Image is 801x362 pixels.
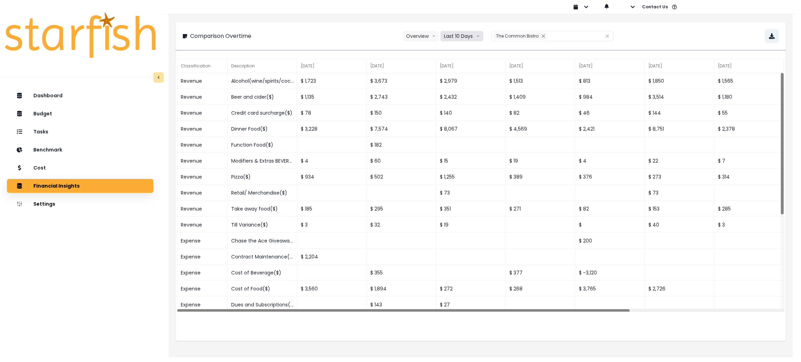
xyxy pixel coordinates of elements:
[177,153,228,169] div: Revenue
[367,217,436,233] div: $ 32
[297,59,367,73] div: [DATE]
[436,121,506,137] div: $ 8,067
[297,169,367,185] div: $ 934
[506,201,575,217] div: $ 271
[367,265,436,281] div: $ 355
[714,217,784,233] div: $ 3
[7,179,153,193] button: Financial Insights
[177,201,228,217] div: Revenue
[33,111,52,117] p: Budget
[177,169,228,185] div: Revenue
[436,89,506,105] div: $ 2,432
[177,105,228,121] div: Revenue
[403,31,439,41] button: Overviewarrow down line
[476,33,480,40] svg: arrow down line
[575,73,645,89] div: $ 813
[367,137,436,153] div: $ 182
[177,137,228,153] div: Revenue
[297,105,367,121] div: $ 78
[645,153,714,169] div: $ 22
[432,33,436,40] svg: arrow down line
[605,33,609,40] button: Clear
[540,33,547,40] button: Remove
[177,185,228,201] div: Revenue
[177,265,228,281] div: Expense
[645,89,714,105] div: $ 3,514
[436,297,506,313] div: $ 27
[506,169,575,185] div: $ 389
[436,153,506,169] div: $ 15
[33,165,46,171] p: Cost
[506,153,575,169] div: $ 19
[7,143,153,157] button: Benchmark
[177,281,228,297] div: Expense
[228,137,297,153] div: Function Food($)
[177,73,228,89] div: Revenue
[228,201,297,217] div: Take away food($)
[297,121,367,137] div: $ 3,228
[436,169,506,185] div: $ 1,255
[506,265,575,281] div: $ 377
[367,201,436,217] div: $ 295
[228,89,297,105] div: Beer and cider($)
[177,233,228,249] div: Expense
[506,59,575,73] div: [DATE]
[228,153,297,169] div: Modifiers & Extras BEVERAGE($)
[228,281,297,297] div: Cost of Food($)
[228,73,297,89] div: Alcohol(wine/spirits/cocktails/non alf/tea/coffee)($)
[7,89,153,102] button: Dashboard
[714,153,784,169] div: $ 7
[33,93,63,99] p: Dashboard
[714,201,784,217] div: $ 285
[436,201,506,217] div: $ 351
[645,217,714,233] div: $ 40
[297,153,367,169] div: $ 4
[297,249,367,265] div: $ 2,204
[297,73,367,89] div: $ 1,723
[228,265,297,281] div: Cost of Beverage($)
[575,153,645,169] div: $ 4
[33,147,62,153] p: Benchmark
[645,169,714,185] div: $ 273
[297,201,367,217] div: $ 185
[190,32,251,40] p: Comparison Overtime
[367,169,436,185] div: $ 502
[228,249,297,265] div: Contract Maintenance($)
[645,201,714,217] div: $ 153
[228,59,297,73] div: Description
[506,121,575,137] div: $ 4,569
[177,249,228,265] div: Expense
[367,297,436,313] div: $ 143
[367,281,436,297] div: $ 1,894
[297,281,367,297] div: $ 3,560
[367,153,436,169] div: $ 60
[714,59,784,73] div: [DATE]
[177,89,228,105] div: Revenue
[645,105,714,121] div: $ 144
[496,33,539,39] span: The Common Bistro
[297,217,367,233] div: $ 3
[575,201,645,217] div: $ 82
[367,121,436,137] div: $ 7,574
[493,33,547,40] div: The Common Bistro
[506,281,575,297] div: $ 268
[177,59,228,73] div: Classification
[575,105,645,121] div: $ 46
[575,121,645,137] div: $ 2,421
[7,197,153,211] button: Settings
[436,185,506,201] div: $ 73
[575,281,645,297] div: $ 3,765
[714,121,784,137] div: $ 2,378
[297,89,367,105] div: $ 1,135
[440,31,483,41] button: Last 10 Daysarrow down line
[177,121,228,137] div: Revenue
[436,281,506,297] div: $ 272
[575,233,645,249] div: $ 200
[228,185,297,201] div: Retail/ Merchandise($)
[575,59,645,73] div: [DATE]
[367,89,436,105] div: $ 2,743
[714,105,784,121] div: $ 55
[436,59,506,73] div: [DATE]
[7,125,153,139] button: Tasks
[177,217,228,233] div: Revenue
